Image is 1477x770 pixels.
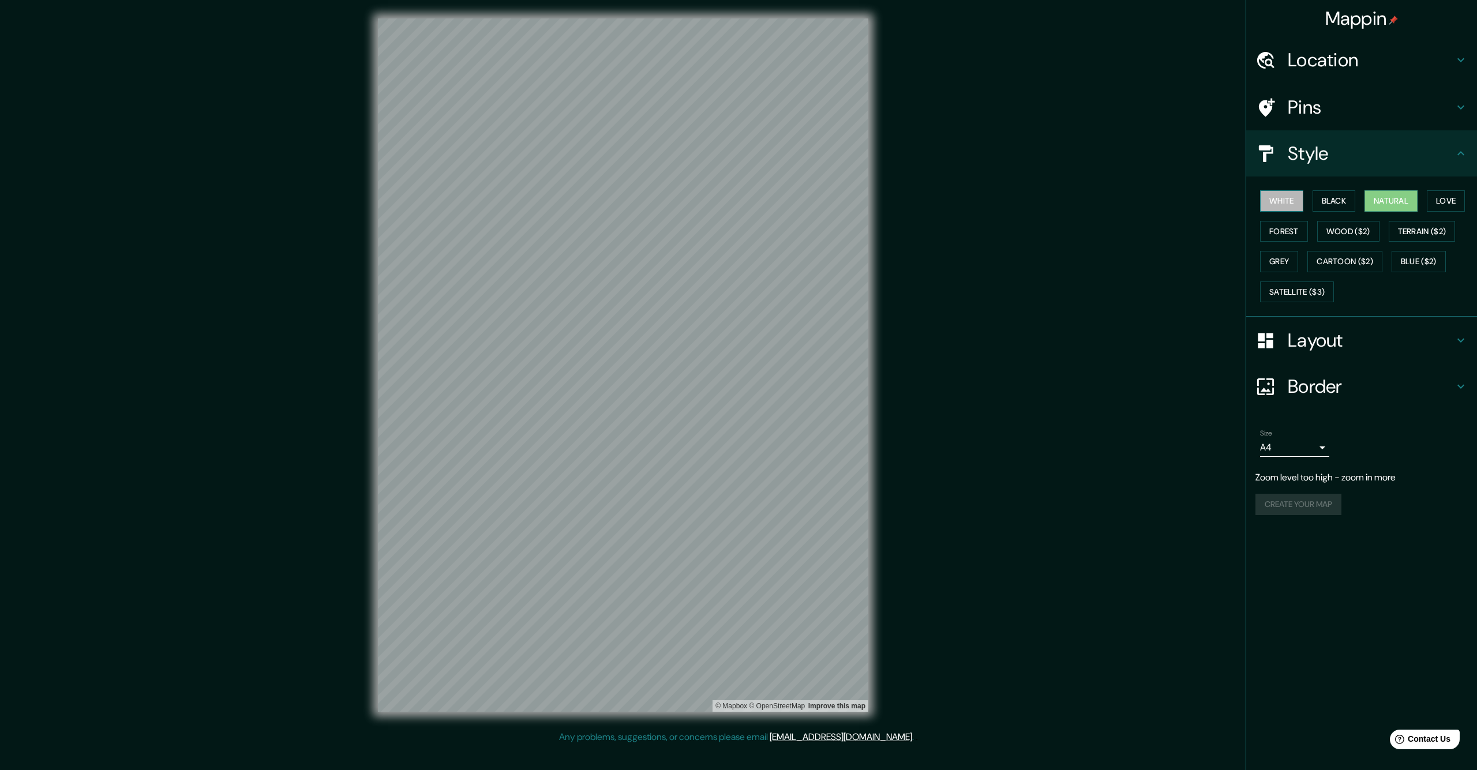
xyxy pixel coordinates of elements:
p: Zoom level too high - zoom in more [1255,471,1468,484]
button: Cartoon ($2) [1307,251,1382,272]
canvas: Map [378,18,868,712]
h4: Location [1288,48,1454,72]
iframe: Help widget launcher [1374,725,1464,757]
h4: Style [1288,142,1454,165]
button: Terrain ($2) [1389,221,1456,242]
h4: Pins [1288,96,1454,119]
img: pin-icon.png [1389,16,1398,25]
div: A4 [1260,438,1329,457]
h4: Border [1288,375,1454,398]
a: OpenStreetMap [749,702,805,710]
a: Mapbox [715,702,747,710]
div: Style [1246,130,1477,176]
label: Size [1260,429,1272,438]
div: Layout [1246,317,1477,363]
button: Black [1313,190,1356,212]
button: Natural [1364,190,1418,212]
div: Border [1246,363,1477,410]
button: Satellite ($3) [1260,281,1334,303]
a: Map feedback [808,702,865,710]
h4: Layout [1288,329,1454,352]
p: Any problems, suggestions, or concerns please email . [559,730,914,744]
div: . [916,730,918,744]
button: White [1260,190,1303,212]
div: Pins [1246,84,1477,130]
button: Grey [1260,251,1298,272]
button: Wood ($2) [1317,221,1379,242]
h4: Mappin [1325,7,1399,30]
div: . [914,730,916,744]
button: Forest [1260,221,1308,242]
button: Love [1427,190,1465,212]
button: Blue ($2) [1392,251,1446,272]
div: Location [1246,37,1477,83]
a: [EMAIL_ADDRESS][DOMAIN_NAME] [770,731,912,743]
